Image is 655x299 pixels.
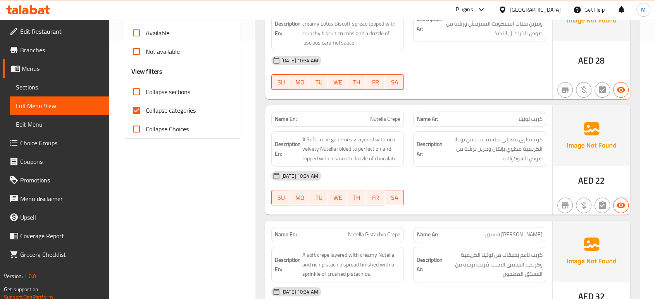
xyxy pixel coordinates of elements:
span: كريب طري مغطى بطبقة غنية من نوتيلا الكريمية مطوي بإتقان ومزين برشة من صوص الشوكولاتة [444,135,543,163]
a: Menu disclaimer [3,189,109,208]
strong: Name Ar: [417,115,438,123]
span: Sections [16,82,103,92]
a: Edit Menu [10,115,109,134]
span: Not available [146,47,180,56]
span: SA [388,192,401,203]
span: A Soft crepe generously layered with rich velvety Nutella folded to perfection and topped with a ... [302,135,401,163]
strong: Description En: [275,19,301,38]
span: Available [146,28,169,38]
span: TH [350,77,363,88]
span: Coupons [20,157,103,166]
span: M [641,5,646,14]
span: FR [369,192,382,203]
span: Choice Groups [20,138,103,148]
span: 28 [595,53,605,68]
div: [GEOGRAPHIC_DATA] [510,5,561,14]
span: Nutella Crepe [370,115,400,123]
span: WE [331,192,344,203]
button: Not has choices [595,82,610,98]
a: Upsell [3,208,109,227]
span: Menus [22,64,103,73]
a: Coverage Report [3,227,109,245]
span: MO [293,77,306,88]
strong: Name En: [275,230,297,239]
a: Coupons [3,152,109,171]
a: Edit Restaurant [3,22,109,41]
span: A soft crepe layered with creamy Nutella and rich pistachio spread finished with a sprinkle of cr... [302,250,401,279]
span: [PERSON_NAME] فستق [485,230,543,239]
a: Menus [3,59,109,78]
a: Full Menu View [10,96,109,115]
button: SA [385,190,404,205]
span: WE [331,77,344,88]
strong: Name Ar: [417,230,438,239]
strong: Description En: [275,255,301,274]
a: Sections [10,78,109,96]
button: SU [271,74,291,90]
span: TU [312,77,325,88]
button: FR [366,74,385,90]
button: TH [347,190,366,205]
span: Promotions [20,175,103,185]
span: Collapse categories [146,106,196,115]
img: Ae5nvW7+0k+MAAAAAElFTkSuQmCC [553,105,630,166]
strong: Name En: [275,115,297,123]
button: TU [309,74,328,90]
span: [DATE] 10:34 AM [278,288,321,296]
button: MO [290,190,309,205]
span: SA [388,77,401,88]
span: [DATE] 10:34 AM [278,57,321,64]
strong: Description En: [275,139,301,158]
a: Branches [3,41,109,59]
span: 1.0.0 [24,271,36,281]
span: Nutella Pistachio Crepe [348,230,400,239]
button: Purchased item [576,82,591,98]
button: SU [271,190,291,205]
button: Purchased item [576,198,591,213]
span: Edit Restaurant [20,27,103,36]
h3: View filters [131,67,163,76]
span: Upsell [20,213,103,222]
span: Grocery Checklist [20,250,103,259]
span: SU [275,192,288,203]
span: كريب وطري محشو بكريمة اللوتس الشهية، ومزين بفتات البسكويت المقرمش ورشة من صوص الكراميل اللذيذ [444,10,543,38]
button: Available [613,82,629,98]
button: SA [385,74,404,90]
span: TU [312,192,325,203]
span: AED [578,173,593,188]
div: Plugins [456,5,473,14]
button: Not branch specific item [557,82,573,98]
span: TH [350,192,363,203]
span: FR [369,77,382,88]
span: Full Menu View [16,101,103,110]
span: Collapse sections [146,87,190,96]
span: Edit Menu [16,120,103,129]
button: WE [328,74,347,90]
span: [DATE] 10:34 AM [278,172,321,180]
span: كريب ناعم بطبقات من نوتيلا الكريمية وكريمة الفستق الغنية، مُزينة برشّة من الفستق المطحون [444,250,543,279]
button: FR [366,190,385,205]
button: TH [347,74,366,90]
button: Not has choices [595,198,610,213]
span: Coverage Report [20,231,103,241]
a: Choice Groups [3,134,109,152]
span: SU [275,77,288,88]
span: Menu disclaimer [20,194,103,203]
img: Ae5nvW7+0k+MAAAAAElFTkSuQmCC [553,221,630,281]
a: Grocery Checklist [3,245,109,264]
span: Collapse Choices [146,124,189,134]
span: Branches [20,45,103,55]
span: MO [293,192,306,203]
span: A fluffy crepe generously filled with creamy Lotus Biscoff spread topped with crunchy biscuit cru... [302,10,401,48]
button: Not branch specific item [557,198,573,213]
span: 22 [595,173,605,188]
button: Available [613,198,629,213]
strong: Description Ar: [417,255,443,274]
span: AED [578,53,593,68]
button: MO [290,74,309,90]
button: TU [309,190,328,205]
strong: Description Ar: [417,139,443,158]
button: WE [328,190,347,205]
a: Promotions [3,171,109,189]
span: Get support on: [4,284,40,294]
